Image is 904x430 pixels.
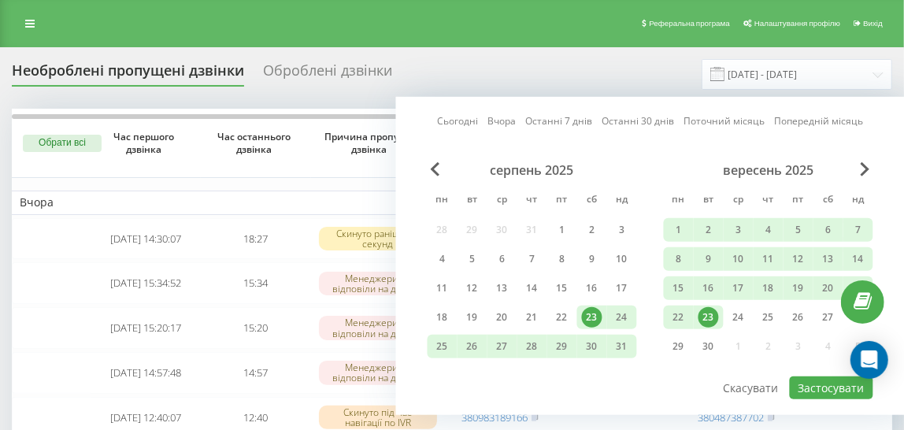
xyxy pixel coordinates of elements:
div: пн 8 вер 2025 р. [664,247,694,271]
div: 26 [788,307,809,328]
div: ср 17 вер 2025 р. [724,276,754,300]
div: 21 [848,278,869,298]
div: 18 [432,307,453,328]
div: ср 10 вер 2025 р. [724,247,754,271]
a: Поточний місяць [684,113,765,128]
abbr: вівторок [461,189,484,213]
div: вт 9 вер 2025 р. [694,247,724,271]
button: Обрати всі [23,135,102,152]
div: чт 14 серп 2025 р. [517,276,547,300]
div: 15 [669,278,689,298]
abbr: субота [817,189,840,213]
div: пн 29 вер 2025 р. [664,335,694,358]
div: 28 [848,307,869,328]
a: Останні 7 днів [525,113,592,128]
div: сб 30 серп 2025 р. [577,335,607,358]
abbr: середа [727,189,750,213]
span: Реферальна програма [649,19,730,28]
div: 24 [612,307,632,328]
abbr: п’ятниця [787,189,810,213]
div: Оброблені дзвінки [263,62,392,87]
div: 13 [492,278,513,298]
button: Скасувати [714,376,787,399]
div: чт 18 вер 2025 р. [754,276,784,300]
abbr: вівторок [697,189,721,213]
div: пн 25 серп 2025 р. [428,335,458,358]
div: вт 2 вер 2025 р. [694,218,724,242]
div: вересень 2025 [664,162,873,178]
div: 15 [552,278,572,298]
div: 20 [818,278,839,298]
div: Менеджери не відповіли на дзвінок [319,272,437,295]
div: пн 15 вер 2025 р. [664,276,694,300]
div: пт 19 вер 2025 р. [784,276,813,300]
div: 22 [552,307,572,328]
div: 13 [818,249,839,269]
div: 5 [788,220,809,240]
div: 11 [432,278,453,298]
div: 30 [698,336,719,357]
div: 25 [432,336,453,357]
div: серпень 2025 [428,162,637,178]
span: Час останнього дзвінка [213,131,298,155]
abbr: понеділок [667,189,691,213]
a: 380487387702 [698,410,764,424]
div: пн 1 вер 2025 р. [664,218,694,242]
div: сб 9 серп 2025 р. [577,247,607,271]
div: пт 26 вер 2025 р. [784,306,813,329]
span: Next Month [861,162,870,176]
td: 14:57 [201,352,311,394]
div: пн 22 вер 2025 р. [664,306,694,329]
div: сб 27 вер 2025 р. [813,306,843,329]
div: 1 [552,220,572,240]
div: нд 14 вер 2025 р. [843,247,873,271]
div: Open Intercom Messenger [850,341,888,379]
div: 31 [612,336,632,357]
a: Попередній місяць [774,113,863,128]
div: вт 30 вер 2025 р. [694,335,724,358]
div: вт 23 вер 2025 р. [694,306,724,329]
div: 8 [552,249,572,269]
div: 21 [522,307,543,328]
div: нд 10 серп 2025 р. [607,247,637,271]
div: 3 [728,220,749,240]
a: 380983189166 [461,410,528,424]
div: нд 31 серп 2025 р. [607,335,637,358]
div: ср 6 серп 2025 р. [487,247,517,271]
div: нд 17 серп 2025 р. [607,276,637,300]
div: 2 [698,220,719,240]
div: 29 [552,336,572,357]
div: вт 19 серп 2025 р. [458,306,487,329]
span: Налаштування профілю [754,19,840,28]
div: 27 [818,307,839,328]
div: чт 25 вер 2025 р. [754,306,784,329]
abbr: неділя [847,189,870,213]
div: 16 [582,278,602,298]
div: 7 [522,249,543,269]
a: Вчора [487,113,516,128]
div: нд 28 вер 2025 р. [843,306,873,329]
div: 29 [669,336,689,357]
abbr: середа [491,189,514,213]
abbr: понеділок [431,189,454,213]
div: 24 [728,307,749,328]
div: 20 [492,307,513,328]
div: 28 [522,336,543,357]
div: 9 [698,249,719,269]
div: 23 [582,307,602,328]
div: вт 16 вер 2025 р. [694,276,724,300]
div: 17 [612,278,632,298]
div: 23 [698,307,719,328]
div: 4 [758,220,779,240]
abbr: п’ятниця [550,189,574,213]
div: Менеджери не відповіли на дзвінок [319,316,437,339]
div: 25 [758,307,779,328]
td: 15:34 [201,262,311,304]
span: Причина пропуску дзвінка [319,131,423,155]
div: 6 [818,220,839,240]
div: 5 [462,249,483,269]
div: 12 [788,249,809,269]
div: сб 16 серп 2025 р. [577,276,607,300]
div: 26 [462,336,483,357]
div: нд 21 вер 2025 р. [843,276,873,300]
